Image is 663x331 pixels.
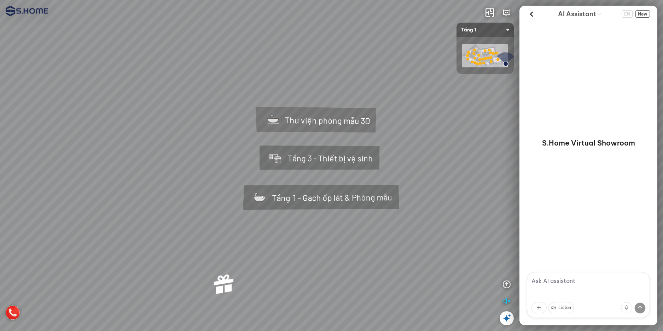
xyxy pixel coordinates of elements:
[622,10,633,18] button: Change language
[558,8,602,19] div: AI Guide options
[542,138,635,148] p: S.Home Virtual Showroom
[462,44,508,67] img: shome_ha_dong_l_ZJLELUXWZUJH.png
[548,302,574,313] button: Listen
[635,10,650,18] span: New
[461,23,509,37] span: Tầng 1
[6,6,48,16] img: logo
[635,10,650,18] button: New Chat
[558,9,596,19] span: AI Assistant
[6,306,20,320] img: hotline_icon_VCHHFN9JCFPE.png
[622,10,633,18] span: EN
